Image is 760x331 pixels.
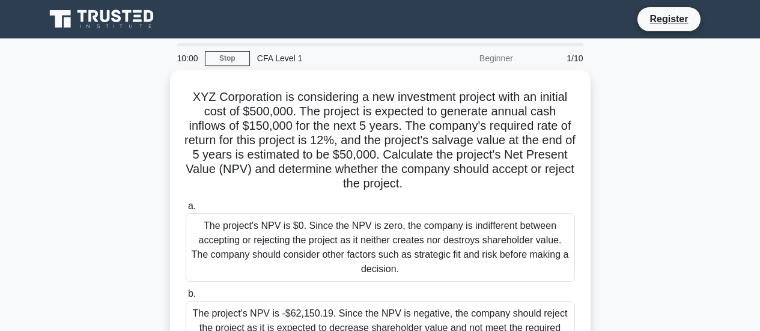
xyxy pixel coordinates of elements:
[250,46,415,70] div: CFA Level 1
[415,46,520,70] div: Beginner
[642,11,695,26] a: Register
[186,213,575,282] div: The project's NPV is $0. Since the NPV is zero, the company is indifferent between accepting or r...
[188,288,196,299] span: b.
[170,46,205,70] div: 10:00
[205,51,250,66] a: Stop
[520,46,591,70] div: 1/10
[188,201,196,211] span: a.
[184,90,576,192] h5: XYZ Corporation is considering a new investment project with an initial cost of $500,000. The pro...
